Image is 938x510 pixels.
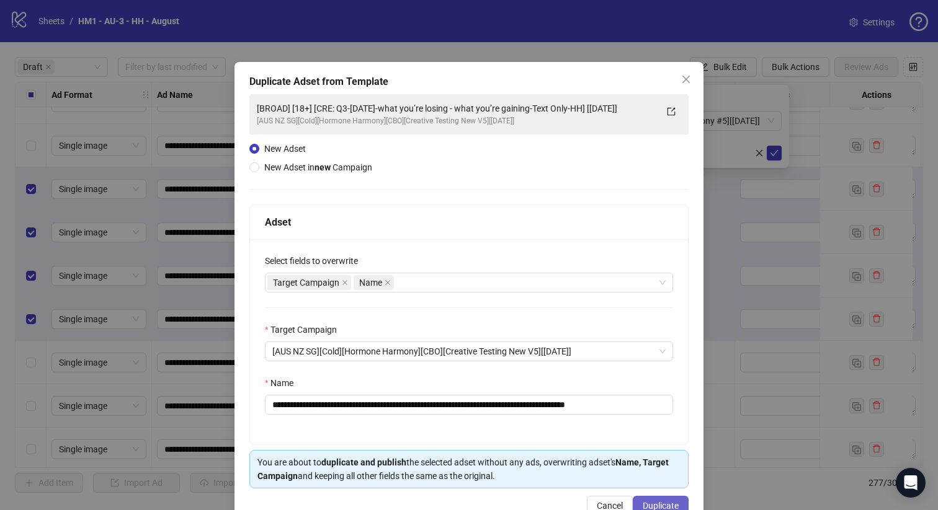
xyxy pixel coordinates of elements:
[264,162,372,172] span: New Adset in Campaign
[265,376,301,390] label: Name
[681,74,691,84] span: close
[342,279,348,286] span: close
[265,254,366,268] label: Select fields to overwrite
[676,69,696,89] button: Close
[359,276,382,289] span: Name
[249,74,689,89] div: Duplicate Adset from Template
[265,214,673,230] div: Adset
[257,115,656,127] div: [AUS NZ SG][Cold][Hormone Harmony][CBO][Creative Testing New V5][[DATE]]
[354,275,394,290] span: Name
[265,395,673,415] input: Name
[273,276,339,289] span: Target Campaign
[257,102,656,115] div: [BROAD] [18+] [CRE: Q3-[DATE]-what you’re losing - what you’re gaining-Text Only-HH] [[DATE]]
[257,457,669,481] strong: Name, Target Campaign
[667,107,676,116] span: export
[315,162,331,172] strong: new
[265,323,345,336] label: Target Campaign
[385,279,391,286] span: close
[267,275,351,290] span: Target Campaign
[264,144,306,154] span: New Adset
[896,468,926,498] div: Open Intercom Messenger
[321,457,406,467] strong: duplicate and publish
[257,455,681,483] div: You are about to the selected adset without any ads, overwriting adset's and keeping all other fi...
[272,342,666,361] span: [AUS NZ SG][Cold][Hormone Harmony][CBO][Creative Testing New V5][17 July 2025]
